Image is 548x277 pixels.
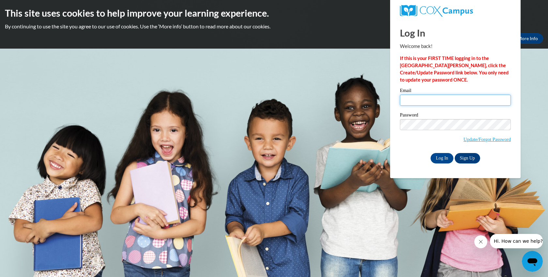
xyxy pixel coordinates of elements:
[400,55,509,83] strong: If this is your FIRST TIME logging in to the [GEOGRAPHIC_DATA][PERSON_NAME], click the Create/Upd...
[400,26,511,39] h1: Log In
[400,5,511,17] a: COX Campus
[400,5,473,17] img: COX Campus
[522,251,543,272] iframe: Button to launch messaging window
[474,235,487,248] iframe: Close message
[400,88,511,95] label: Email
[431,153,453,163] input: Log In
[400,43,511,50] p: Welcome back!
[512,33,543,44] a: More Info
[5,23,543,30] p: By continuing to use the site you agree to our use of cookies. Use the ‘More info’ button to read...
[400,113,511,119] label: Password
[5,7,543,20] h2: This site uses cookies to help improve your learning experience.
[490,234,543,248] iframe: Message from company
[464,137,511,142] a: Update/Forgot Password
[455,153,480,163] a: Sign Up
